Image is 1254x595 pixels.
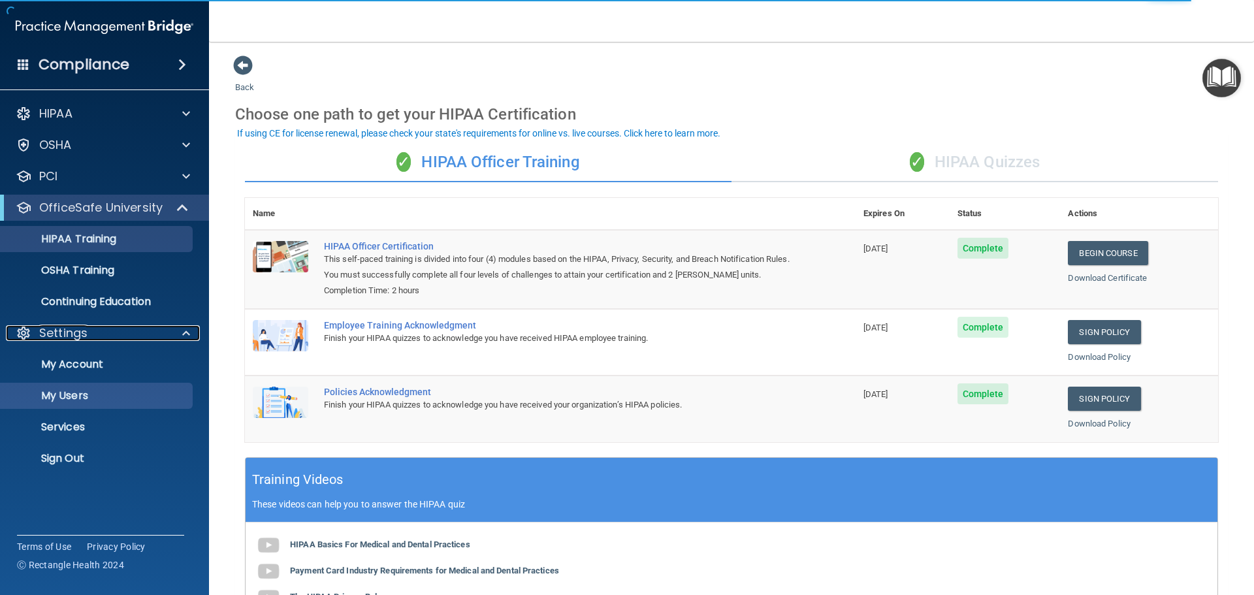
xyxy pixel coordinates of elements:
[396,152,411,172] span: ✓
[957,317,1009,338] span: Complete
[8,452,187,465] p: Sign Out
[1068,320,1140,344] a: Sign Policy
[731,143,1218,182] div: HIPAA Quizzes
[8,358,187,371] p: My Account
[8,421,187,434] p: Services
[324,320,790,330] div: Employee Training Acknowledgment
[1068,352,1131,362] a: Download Policy
[8,295,187,308] p: Continuing Education
[245,198,316,230] th: Name
[17,558,124,571] span: Ⓒ Rectangle Health 2024
[39,325,88,341] p: Settings
[17,540,71,553] a: Terms of Use
[235,127,722,140] button: If using CE for license renewal, please check your state's requirements for online vs. live cours...
[16,200,189,216] a: OfficeSafe University
[16,137,190,153] a: OSHA
[863,323,888,332] span: [DATE]
[950,198,1061,230] th: Status
[1068,273,1147,283] a: Download Certificate
[957,238,1009,259] span: Complete
[324,387,790,397] div: Policies Acknowledgment
[39,56,129,74] h4: Compliance
[1068,387,1140,411] a: Sign Policy
[255,558,281,585] img: gray_youtube_icon.38fcd6cc.png
[39,106,72,121] p: HIPAA
[245,143,731,182] div: HIPAA Officer Training
[324,241,790,251] a: HIPAA Officer Certification
[16,325,190,341] a: Settings
[324,283,790,298] div: Completion Time: 2 hours
[252,468,344,491] h5: Training Videos
[856,198,950,230] th: Expires On
[957,383,1009,404] span: Complete
[290,539,470,549] b: HIPAA Basics For Medical and Dental Practices
[235,95,1228,133] div: Choose one path to get your HIPAA Certification
[1068,419,1131,428] a: Download Policy
[16,106,190,121] a: HIPAA
[237,129,720,138] div: If using CE for license renewal, please check your state's requirements for online vs. live cours...
[39,137,72,153] p: OSHA
[910,152,924,172] span: ✓
[290,566,559,575] b: Payment Card Industry Requirements for Medical and Dental Practices
[863,244,888,253] span: [DATE]
[8,264,114,277] p: OSHA Training
[252,499,1211,509] p: These videos can help you to answer the HIPAA quiz
[324,397,790,413] div: Finish your HIPAA quizzes to acknowledge you have received your organization’s HIPAA policies.
[39,200,163,216] p: OfficeSafe University
[324,330,790,346] div: Finish your HIPAA quizzes to acknowledge you have received HIPAA employee training.
[39,169,57,184] p: PCI
[8,389,187,402] p: My Users
[87,540,146,553] a: Privacy Policy
[16,169,190,184] a: PCI
[255,532,281,558] img: gray_youtube_icon.38fcd6cc.png
[863,389,888,399] span: [DATE]
[1060,198,1218,230] th: Actions
[235,67,254,92] a: Back
[1068,241,1148,265] a: Begin Course
[1202,59,1241,97] button: Open Resource Center
[324,251,790,283] div: This self-paced training is divided into four (4) modules based on the HIPAA, Privacy, Security, ...
[8,233,116,246] p: HIPAA Training
[16,14,193,40] img: PMB logo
